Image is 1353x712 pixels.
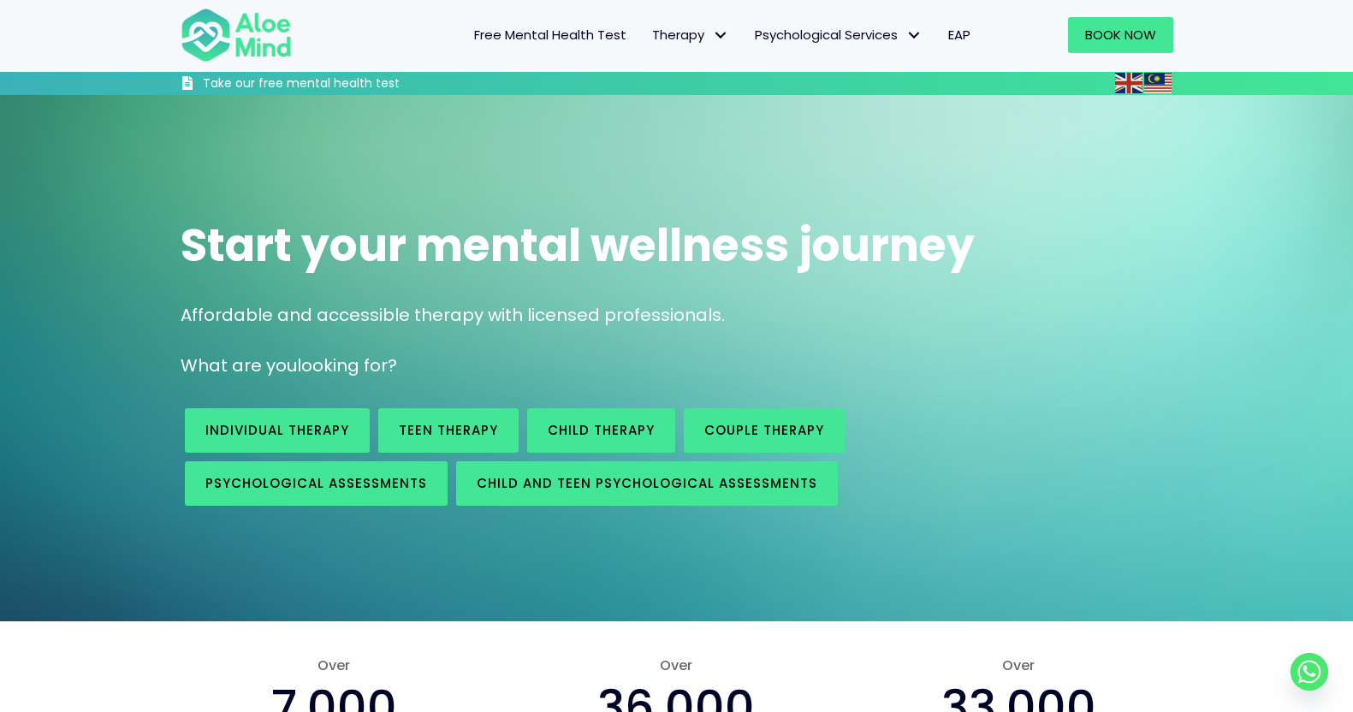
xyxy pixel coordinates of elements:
span: Free Mental Health Test [474,26,626,44]
img: Aloe mind Logo [181,7,292,63]
a: TherapyTherapy: submenu [639,17,742,53]
span: Therapy: submenu [709,23,733,48]
p: Affordable and accessible therapy with licensed professionals. [181,303,1173,328]
h3: Take our free mental health test [203,75,491,92]
a: Take our free mental health test [181,75,491,95]
span: What are you [181,353,297,377]
a: Free Mental Health Test [461,17,639,53]
a: Teen Therapy [378,408,519,453]
span: Psychological Services [755,26,923,44]
span: Book Now [1085,26,1156,44]
a: Psychological assessments [185,461,448,506]
a: Psychological ServicesPsychological Services: submenu [742,17,935,53]
span: Couple therapy [704,421,824,439]
a: Book Now [1068,17,1173,53]
span: Individual therapy [205,421,349,439]
span: Child and Teen Psychological assessments [477,474,817,492]
a: Individual therapy [185,408,370,453]
nav: Menu [314,17,983,53]
span: Psychological assessments [205,474,427,492]
span: EAP [948,26,970,44]
span: Therapy [652,26,729,44]
span: Over [181,656,489,675]
a: Couple therapy [684,408,845,453]
a: Whatsapp [1291,653,1328,691]
a: English [1115,73,1144,92]
a: Child and Teen Psychological assessments [456,461,838,506]
span: Start your mental wellness journey [181,214,975,276]
span: Child Therapy [548,421,655,439]
img: en [1115,73,1142,93]
a: Child Therapy [527,408,675,453]
span: looking for? [297,353,397,377]
img: ms [1144,73,1172,93]
span: Over [864,656,1172,675]
a: EAP [935,17,983,53]
span: Teen Therapy [399,421,498,439]
a: Malay [1144,73,1173,92]
span: Psychological Services: submenu [902,23,927,48]
span: Over [522,656,830,675]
